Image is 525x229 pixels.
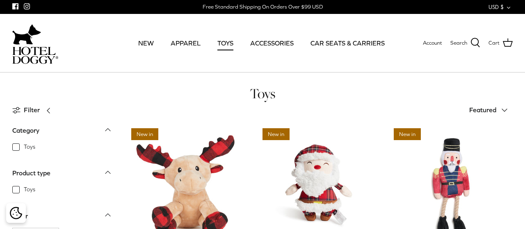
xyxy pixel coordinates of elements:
span: New in [262,128,290,140]
a: Facebook [12,3,18,9]
span: Toys [24,186,35,194]
a: TOYS [210,29,241,57]
img: dog-icon.svg [12,22,41,47]
a: Cart [488,38,513,48]
div: Product type [12,168,50,179]
a: Account [423,39,442,48]
div: Primary navigation [122,29,401,57]
button: Featured [469,101,513,119]
a: ACCESSORIES [243,29,301,57]
a: Category [12,124,111,143]
a: NEW [131,29,161,57]
div: Category [12,125,39,136]
span: Featured [469,106,496,113]
span: Search [450,39,467,48]
div: Free Standard Shipping On Orders Over $99 USD [203,3,323,11]
span: Toys [24,143,35,151]
a: APPAREL [163,29,208,57]
a: Instagram [24,3,30,9]
img: hoteldoggycom [12,47,58,64]
span: Account [423,40,442,46]
span: Filter [24,105,40,116]
a: hoteldoggycom [12,22,58,64]
span: New in [394,128,421,140]
a: Product type [12,167,111,185]
h1: Toys [12,85,513,102]
a: Free Standard Shipping On Orders Over $99 USD [203,1,323,13]
a: Color [12,209,111,228]
a: Filter [12,100,56,120]
a: CAR SEATS & CARRIERS [303,29,392,57]
a: Search [450,38,480,48]
img: Cookie policy [10,207,22,219]
button: Cookie policy [9,206,23,220]
span: New in [131,128,158,140]
span: Cart [488,39,500,48]
div: Cookie policy [6,203,26,223]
